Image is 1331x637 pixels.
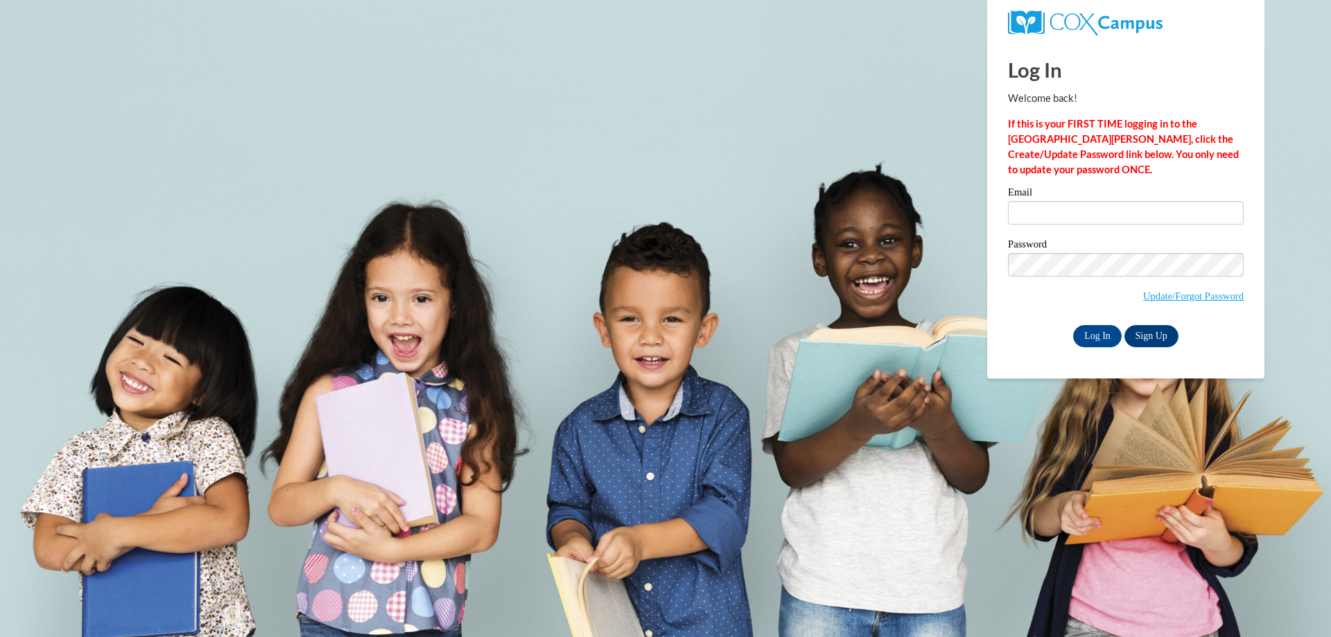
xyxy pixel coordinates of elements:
[1008,118,1239,175] strong: If this is your FIRST TIME logging in to the [GEOGRAPHIC_DATA][PERSON_NAME], click the Create/Upd...
[1143,290,1244,302] a: Update/Forgot Password
[1008,16,1163,28] a: COX Campus
[1008,10,1163,35] img: COX Campus
[1008,187,1244,201] label: Email
[1008,91,1244,106] p: Welcome back!
[1008,239,1244,253] label: Password
[1073,325,1122,347] input: Log In
[1008,55,1244,84] h1: Log In
[1124,325,1178,347] a: Sign Up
